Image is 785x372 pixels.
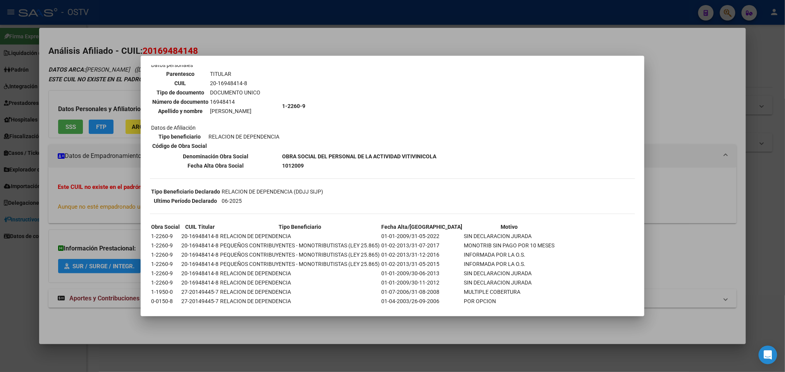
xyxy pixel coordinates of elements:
td: SIN DECLARACION JURADA [463,232,555,240]
td: PEQUEÑOS CONTRIBUYENTES - MONOTRIBUTISTAS (LEY 25.865) [220,241,380,250]
td: 1-2260-9 [151,260,180,268]
td: POR OPCION [463,297,555,305]
td: RELACION DE DEPENDENCIA [220,297,380,305]
td: 1-2260-9 [151,232,180,240]
th: Tipo beneficiario [152,132,207,141]
td: 01-01-2009/30-11-2012 [381,278,463,287]
td: MULTIPLE COBERTURA [463,288,555,296]
th: Número de documento [152,98,209,106]
td: 20-16948414-8 [181,278,219,287]
td: 20-16948414-8 [181,241,219,250]
td: 20-16948414-8 [181,269,219,278]
td: 1-2260-9 [151,250,180,259]
th: Tipo Beneficiario Declarado [151,187,220,196]
td: PEQUEÑOS CONTRIBUYENTES - MONOTRIBUTISTAS (LEY 25.865) [220,260,380,268]
td: 20-16948414-8 [181,232,219,240]
td: 01-07-2006/31-08-2008 [381,288,463,296]
th: Tipo Beneficiario [220,223,380,231]
td: 20-16948414-8 [181,260,219,268]
td: 01-02-2013/31-07-2017 [381,241,463,250]
td: INFORMADA POR LA O.S. [463,250,555,259]
td: 1-2260-9 [151,241,180,250]
td: 1-2260-9 [151,269,180,278]
td: 1-1950-0 [151,288,180,296]
td: INFORMADA POR LA O.S. [463,260,555,268]
td: RELACION DE DEPENDENCIA [220,278,380,287]
td: 01-01-2009/31-05-2022 [381,232,463,240]
th: Apellido y nombre [152,107,209,115]
th: Parentesco [152,70,209,78]
td: 0-0150-8 [151,297,180,305]
td: RELACION DE DEPENDENCIA [220,269,380,278]
td: DOCUMENTO UNICO [210,88,261,97]
th: Ultimo Período Declarado [151,197,220,205]
td: 27-20149445-7 [181,288,219,296]
td: MONOTRIB SIN PAGO POR 10 MESES [463,241,555,250]
th: Obra Social [151,223,180,231]
td: 27-20149445-7 [181,297,219,305]
th: Fecha Alta/[GEOGRAPHIC_DATA] [381,223,463,231]
td: 16948414 [210,98,261,106]
b: 1-2260-9 [282,103,305,109]
td: PEQUEÑOS CONTRIBUYENTES - MONOTRIBUTISTAS (LEY 25.865) [220,250,380,259]
td: 20-16948414-8 [181,250,219,259]
b: OBRA SOCIAL DEL PERSONAL DE LA ACTIVIDAD VITIVINICOLA [282,153,436,159]
td: 01-04-2003/26-09-2006 [381,297,463,305]
th: CUIL [152,79,209,87]
td: [PERSON_NAME] [210,107,261,115]
th: Código de Obra Social [152,142,207,150]
td: RELACION DE DEPENDENCIA [220,288,380,296]
div: Open Intercom Messenger [759,346,777,364]
th: Denominación Obra Social [151,152,281,161]
td: RELACION DE DEPENDENCIA [220,232,380,240]
th: CUIL Titular [181,223,219,231]
th: Fecha Alta Obra Social [151,161,281,170]
th: Tipo de documento [152,88,209,97]
b: 1012009 [282,163,304,169]
td: RELACION DE DEPENDENCIA [208,132,280,141]
th: Motivo [463,223,555,231]
td: 20-16948414-8 [210,79,261,87]
td: SIN DECLARACION JURADA [463,278,555,287]
td: 06-2025 [221,197,324,205]
td: Datos personales Datos de Afiliación [151,61,281,151]
td: 1-2260-9 [151,278,180,287]
td: 01-02-2013/31-05-2015 [381,260,463,268]
td: RELACION DE DEPENDENCIA (DDJJ SIJP) [221,187,324,196]
td: 01-02-2013/31-12-2016 [381,250,463,259]
td: 01-01-2009/30-06-2013 [381,269,463,278]
td: SIN DECLARACION JURADA [463,269,555,278]
td: TITULAR [210,70,261,78]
